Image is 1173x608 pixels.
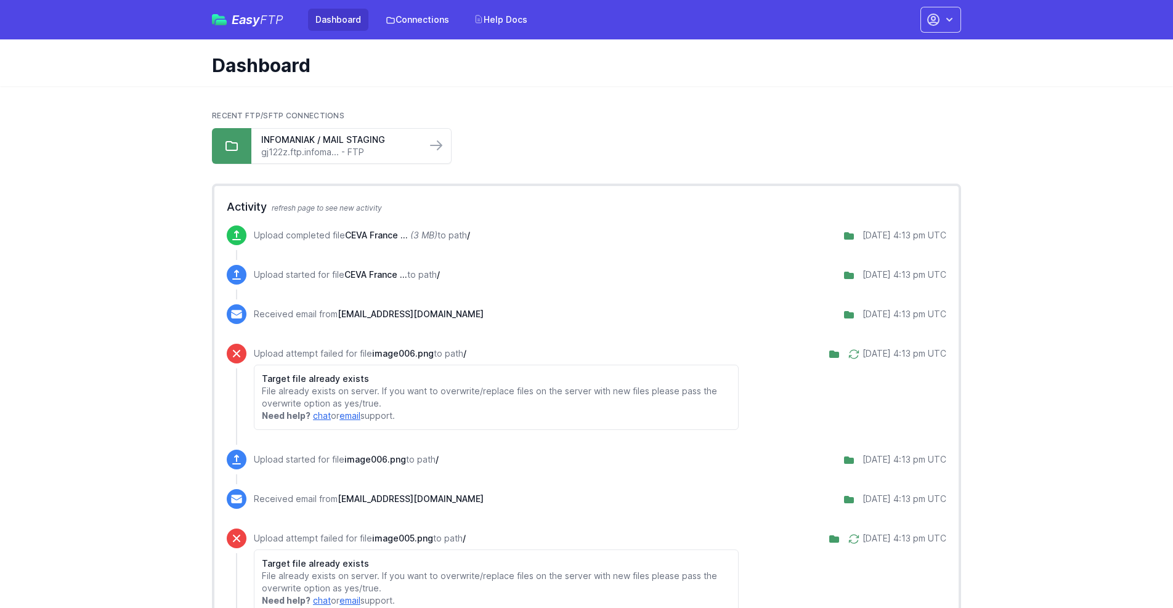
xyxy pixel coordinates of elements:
img: easyftp_logo.png [212,14,227,25]
div: [DATE] 4:13 pm UTC [862,229,946,241]
div: [DATE] 4:13 pm UTC [862,308,946,320]
span: image006.png [372,348,434,359]
a: Dashboard [308,9,368,31]
span: CEVA France Inventory Report 09 SEPT 25.xlsm [344,269,407,280]
div: [DATE] 4:13 pm UTC [862,347,946,360]
a: EasyFTP [212,14,283,26]
h2: Activity [227,198,946,216]
a: chat [313,595,331,606]
p: Upload attempt failed for file to path [254,347,739,360]
i: (3 MB) [410,230,437,240]
p: or support. [262,410,731,422]
span: FTP [260,12,283,27]
span: [EMAIL_ADDRESS][DOMAIN_NAME] [338,309,484,319]
p: Received email from [254,493,484,505]
span: [EMAIL_ADDRESS][DOMAIN_NAME] [338,493,484,504]
span: / [463,348,466,359]
h6: Target file already exists [262,373,731,385]
a: email [339,410,360,421]
h1: Dashboard [212,54,951,76]
div: [DATE] 4:13 pm UTC [862,493,946,505]
p: Received email from [254,308,484,320]
span: CEVA France Inventory Report 09 SEPT 25.xlsm [345,230,408,240]
p: Upload started for file to path [254,453,439,466]
span: Easy [232,14,283,26]
span: refresh page to see new activity [272,203,382,213]
div: [DATE] 4:13 pm UTC [862,269,946,281]
a: gj122z.ftp.infoma... - FTP [261,146,416,158]
p: Upload completed file to path [254,229,470,241]
p: File already exists on server. If you want to overwrite/replace files on the server with new file... [262,570,731,594]
span: / [463,533,466,543]
h2: Recent FTP/SFTP Connections [212,111,961,121]
h6: Target file already exists [262,557,731,570]
p: Upload started for file to path [254,269,440,281]
strong: Need help? [262,595,310,606]
a: INFOMANIAK / MAIL STAGING [261,134,416,146]
span: / [437,269,440,280]
a: Connections [378,9,457,31]
span: / [436,454,439,464]
span: image006.png [344,454,406,464]
div: [DATE] 4:13 pm UTC [862,532,946,545]
strong: Need help? [262,410,310,421]
p: Upload attempt failed for file to path [254,532,739,545]
a: chat [313,410,331,421]
a: email [339,595,360,606]
p: or support. [262,594,731,607]
a: Help Docs [466,9,535,31]
span: image005.png [372,533,433,543]
span: / [467,230,470,240]
div: [DATE] 4:13 pm UTC [862,453,946,466]
p: File already exists on server. If you want to overwrite/replace files on the server with new file... [262,385,731,410]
